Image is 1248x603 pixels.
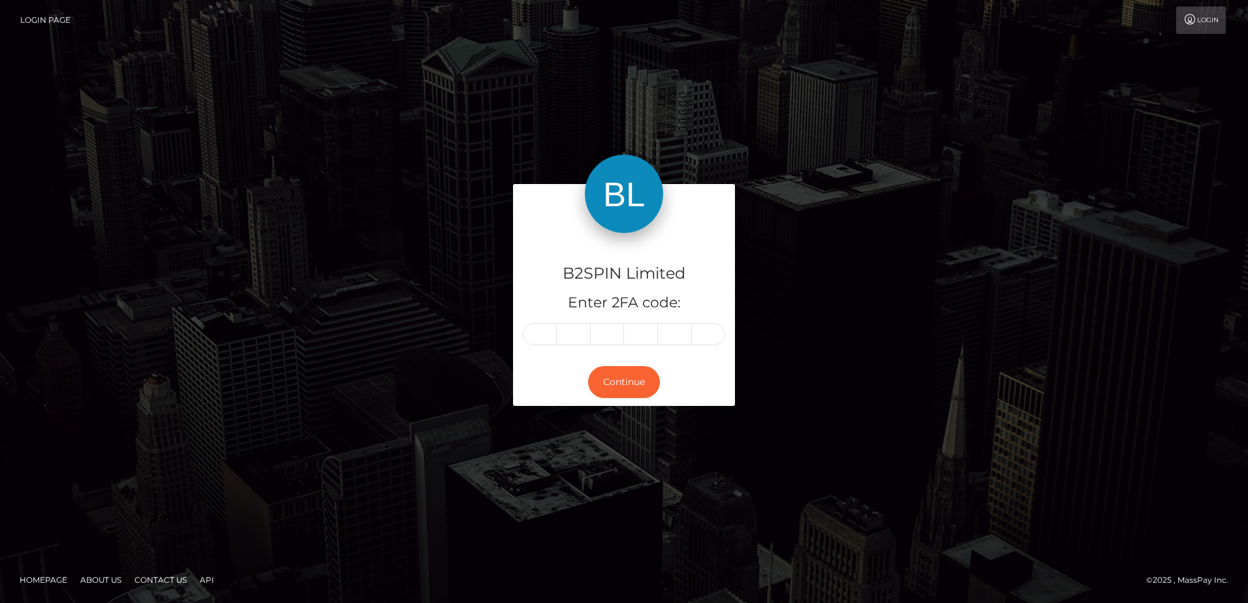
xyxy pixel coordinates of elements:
[14,570,72,590] a: Homepage
[523,262,725,285] h4: B2SPIN Limited
[20,7,70,34] a: Login Page
[588,366,660,398] button: Continue
[1176,7,1226,34] a: Login
[1146,573,1238,587] div: © 2025 , MassPay Inc.
[523,293,725,313] h5: Enter 2FA code:
[129,570,192,590] a: Contact Us
[585,155,663,233] img: B2SPIN Limited
[195,570,219,590] a: API
[75,570,127,590] a: About Us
